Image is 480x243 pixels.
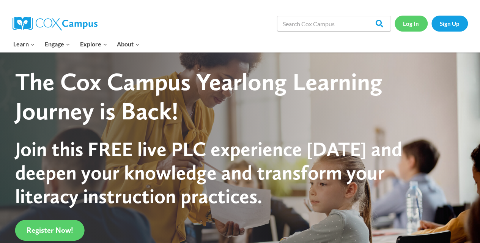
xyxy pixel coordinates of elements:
[431,16,468,31] a: Sign Up
[75,36,112,52] button: Child menu of Explore
[15,137,402,208] span: Join this FREE live PLC experience [DATE] and deepen your knowledge and transform your literacy i...
[15,67,451,126] div: The Cox Campus Yearlong Learning Journey is Back!
[395,16,468,31] nav: Secondary Navigation
[15,220,85,241] a: Register Now!
[395,16,428,31] a: Log In
[9,36,40,52] button: Child menu of Learn
[40,36,75,52] button: Child menu of Engage
[9,36,145,52] nav: Primary Navigation
[112,36,145,52] button: Child menu of About
[27,226,73,235] span: Register Now!
[277,16,391,31] input: Search Cox Campus
[13,17,98,30] img: Cox Campus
